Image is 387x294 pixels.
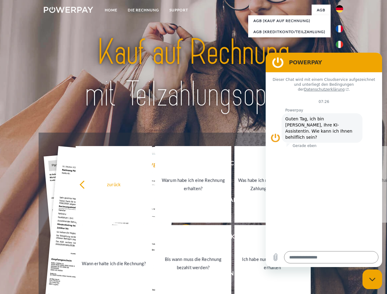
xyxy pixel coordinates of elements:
[159,255,228,272] div: Bis wann muss die Rechnung bezahlt werden?
[59,29,328,117] img: title-powerpay_de.svg
[238,255,307,272] div: Ich habe nur eine Teillieferung erhalten
[266,53,382,267] iframe: Messaging-Fenster
[234,146,311,223] a: Was habe ich noch offen, ist meine Zahlung eingegangen?
[123,5,164,16] a: DIE RECHNUNG
[336,5,343,13] img: de
[79,259,148,267] div: Wann erhalte ich die Rechnung?
[79,180,148,188] div: zurück
[248,15,331,26] a: AGB (Kauf auf Rechnung)
[336,25,343,32] img: fr
[312,5,331,16] a: agb
[248,26,331,37] a: AGB (Kreditkonto/Teilzahlung)
[164,5,193,16] a: SUPPORT
[100,5,123,16] a: Home
[238,176,307,193] div: Was habe ich noch offen, ist meine Zahlung eingegangen?
[336,41,343,48] img: it
[159,176,228,193] div: Warum habe ich eine Rechnung erhalten?
[44,7,93,13] img: logo-powerpay-white.svg
[362,269,382,289] iframe: Schaltfläche zum Öffnen des Messaging-Fensters; Konversation läuft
